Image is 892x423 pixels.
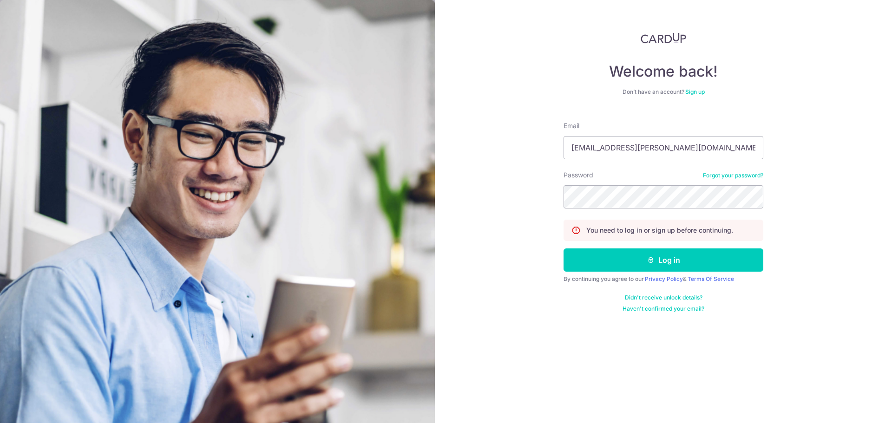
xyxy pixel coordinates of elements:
a: Didn't receive unlock details? [625,294,702,301]
p: You need to log in or sign up before continuing. [586,226,733,235]
a: Haven't confirmed your email? [623,305,704,312]
a: Privacy Policy [645,275,683,282]
a: Sign up [685,88,705,95]
button: Log in [564,248,763,272]
input: Enter your Email [564,136,763,159]
h4: Welcome back! [564,62,763,81]
div: By continuing you agree to our & [564,275,763,283]
div: Don’t have an account? [564,88,763,96]
label: Password [564,170,593,180]
a: Terms Of Service [688,275,734,282]
label: Email [564,121,579,130]
a: Forgot your password? [703,172,763,179]
img: CardUp Logo [641,33,686,44]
